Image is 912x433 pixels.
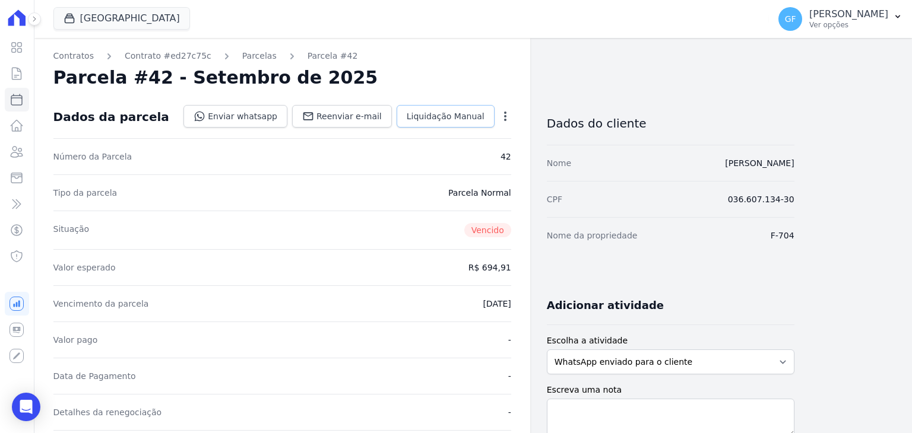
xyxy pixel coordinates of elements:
dd: Parcela Normal [448,187,511,199]
dt: CPF [547,193,562,205]
dt: Data de Pagamento [53,370,136,382]
a: Contratos [53,50,94,62]
label: Escolha a atividade [547,335,794,347]
span: GF [785,15,796,23]
dt: Detalhes da renegociação [53,406,162,418]
a: Parcelas [242,50,277,62]
dt: Nome da propriedade [547,230,638,241]
dt: Valor esperado [53,262,116,273]
div: Open Intercom Messenger [12,393,40,421]
dt: Vencimento da parcela [53,298,149,310]
h2: Parcela #42 - Setembro de 2025 [53,67,378,88]
dd: 036.607.134-30 [728,193,794,205]
p: [PERSON_NAME] [809,8,888,20]
div: Dados da parcela [53,110,169,124]
dt: Valor pago [53,334,98,346]
p: Ver opções [809,20,888,30]
dd: - [508,406,511,418]
dt: Nome [547,157,571,169]
a: [PERSON_NAME] [725,158,794,168]
dd: - [508,334,511,346]
dt: Situação [53,223,90,237]
a: Contrato #ed27c75c [125,50,211,62]
h3: Dados do cliente [547,116,794,130]
button: [GEOGRAPHIC_DATA] [53,7,190,30]
nav: Breadcrumb [53,50,511,62]
a: Liquidação Manual [397,105,495,128]
span: Reenviar e-mail [316,110,382,122]
dt: Tipo da parcela [53,187,118,199]
dt: Número da Parcela [53,151,132,163]
a: Parcela #42 [308,50,358,62]
span: Liquidação Manual [407,110,484,122]
button: GF [PERSON_NAME] Ver opções [769,2,912,36]
a: Reenviar e-mail [292,105,392,128]
label: Escreva uma nota [547,384,794,396]
dd: F-704 [771,230,794,241]
span: Vencido [464,223,511,237]
dd: 42 [501,151,511,163]
dd: - [508,370,511,382]
dd: [DATE] [483,298,511,310]
dd: R$ 694,91 [468,262,511,273]
a: Enviar whatsapp [183,105,287,128]
h3: Adicionar atividade [547,298,664,313]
